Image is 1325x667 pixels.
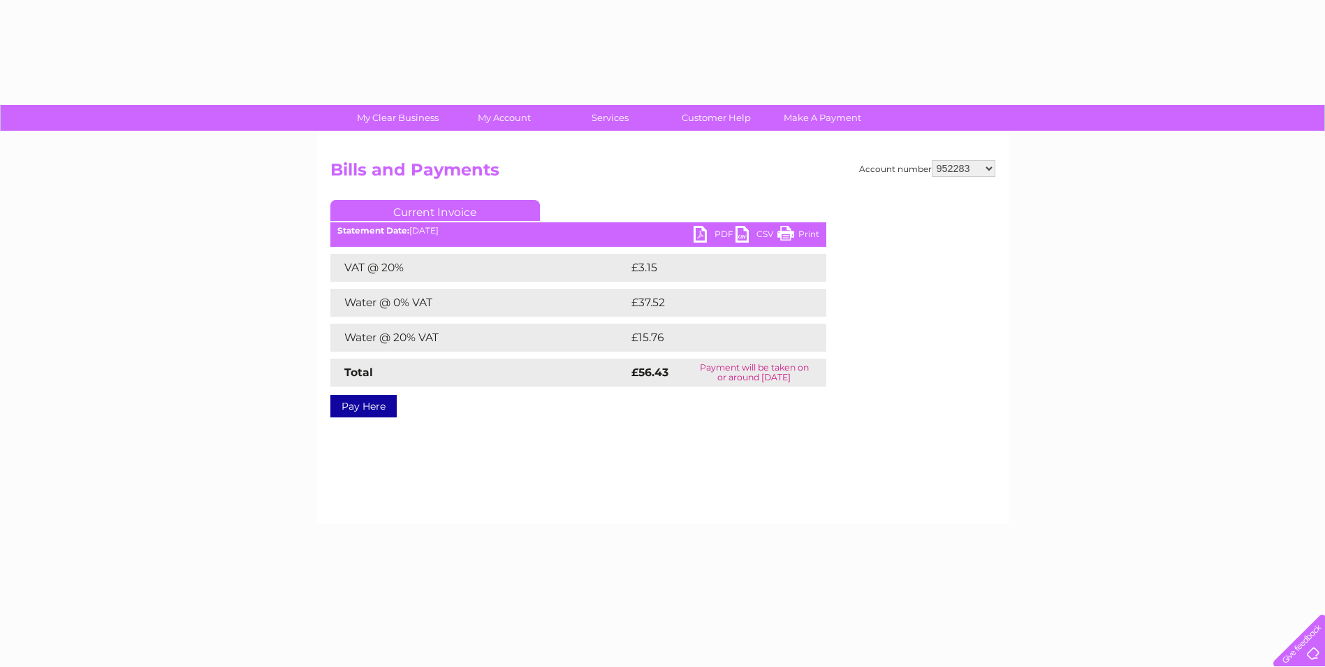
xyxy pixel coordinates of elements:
[628,289,797,317] td: £37.52
[330,160,995,187] h2: Bills and Payments
[330,395,397,417] a: Pay Here
[340,105,455,131] a: My Clear Business
[330,324,628,352] td: Water @ 20% VAT
[859,160,995,177] div: Account number
[330,226,826,236] div: [DATE]
[344,366,373,379] strong: Total
[682,359,826,387] td: Payment will be taken on or around [DATE]
[330,289,628,317] td: Water @ 0% VAT
[777,226,819,246] a: Print
[446,105,562,131] a: My Account
[628,254,791,282] td: £3.15
[330,254,628,282] td: VAT @ 20%
[330,200,540,221] a: Current Invoice
[659,105,774,131] a: Customer Help
[631,366,668,379] strong: £56.43
[765,105,880,131] a: Make A Payment
[337,225,409,236] b: Statement Date:
[628,324,797,352] td: £15.76
[694,226,735,246] a: PDF
[552,105,668,131] a: Services
[735,226,777,246] a: CSV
